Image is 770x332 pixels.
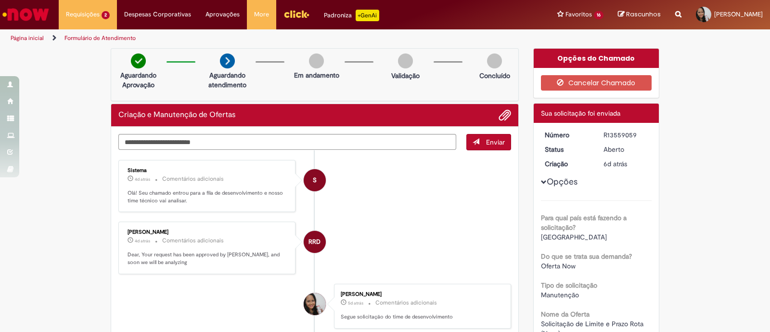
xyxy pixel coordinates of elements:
[254,10,269,19] span: More
[135,176,150,182] span: 4d atrás
[128,251,288,266] p: Dear, Your request has been approved by [PERSON_NAME], and soon we will be analyzing
[603,145,648,154] div: Aberto
[499,109,511,121] button: Adicionar anexos
[603,130,648,140] div: R13559059
[128,229,288,235] div: [PERSON_NAME]
[541,281,597,290] b: Tipo de solicitação
[348,300,363,306] span: 5d atrás
[486,138,505,146] span: Enviar
[341,313,501,321] p: Segue solicitação do time de desenvolvimento
[11,34,44,42] a: Página inicial
[115,70,162,90] p: Aguardando Aprovação
[304,231,326,253] div: Rafael Rigolo da Silva
[541,233,607,241] span: [GEOGRAPHIC_DATA]
[220,53,235,68] img: arrow-next.png
[487,53,502,68] img: img-circle-grey.png
[479,71,510,80] p: Concluído
[341,292,501,297] div: [PERSON_NAME]
[304,169,326,191] div: System
[128,168,288,173] div: Sistema
[541,75,652,91] button: Cancelar Chamado
[541,213,627,232] b: Para qual país está fazendo a solicitação?
[565,10,592,19] span: Favoritos
[102,11,110,19] span: 2
[541,252,632,261] b: Do que se trata sua demanda?
[1,5,51,24] img: ServiceNow
[309,53,324,68] img: img-circle-grey.png
[466,134,511,150] button: Enviar
[294,70,339,80] p: Em andamento
[603,159,627,168] span: 6d atrás
[594,11,603,19] span: 16
[118,134,456,150] textarea: Digite sua mensagem aqui...
[283,7,309,21] img: click_logo_yellow_360x200.png
[348,300,363,306] time: 24/09/2025 13:27:59
[162,175,224,183] small: Comentários adicionais
[118,111,235,120] h2: Criação e Manutenção de Ofertas Histórico de tíquete
[124,10,191,19] span: Despesas Corporativas
[356,10,379,21] p: +GenAi
[135,238,150,244] span: 4d atrás
[626,10,661,19] span: Rascunhos
[313,169,317,192] span: S
[603,159,648,169] div: 23/09/2025 13:34:00
[135,238,150,244] time: 25/09/2025 15:24:13
[66,10,100,19] span: Requisições
[538,145,597,154] dt: Status
[304,293,326,315] div: Valeria Maria da Conceicao
[618,10,661,19] a: Rascunhos
[308,230,321,253] span: RRD
[131,53,146,68] img: check-circle-green.png
[398,53,413,68] img: img-circle-grey.png
[714,10,763,18] span: [PERSON_NAME]
[128,189,288,204] p: Olá! Seu chamado entrou para a fila de desenvolvimento e nosso time técnico vai analisar.
[541,109,620,118] span: Sua solicitação foi enviada
[205,10,240,19] span: Aprovações
[7,29,506,47] ul: Trilhas de página
[541,310,590,319] b: Nome da Oferta
[541,291,579,299] span: Manutenção
[64,34,136,42] a: Formulário de Atendimento
[541,262,576,270] span: Oferta Now
[391,71,420,80] p: Validação
[162,237,224,245] small: Comentários adicionais
[538,130,597,140] dt: Número
[324,10,379,21] div: Padroniza
[204,70,251,90] p: Aguardando atendimento
[538,159,597,169] dt: Criação
[375,299,437,307] small: Comentários adicionais
[534,49,659,68] div: Opções do Chamado
[135,176,150,182] time: 25/09/2025 15:24:18
[603,159,627,168] time: 23/09/2025 13:34:00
